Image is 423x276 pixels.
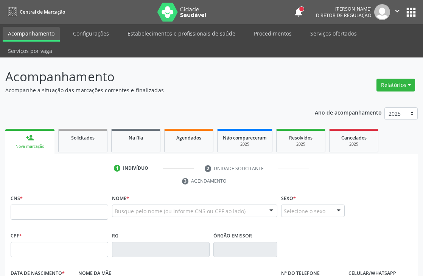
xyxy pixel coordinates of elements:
div: Nova marcação [11,144,49,149]
a: Serviços ofertados [305,27,362,40]
a: Configurações [68,27,114,40]
i:  [393,7,401,15]
span: Resolvidos [289,135,313,141]
button: Relatórios [376,79,415,91]
a: Estabelecimentos e profissionais de saúde [122,27,241,40]
span: Central de Marcação [20,9,65,15]
span: Diretor de regulação [316,12,372,19]
img: img [374,4,390,20]
a: Central de Marcação [5,6,65,18]
span: Cancelados [341,135,367,141]
span: Agendados [176,135,201,141]
a: Acompanhamento [3,27,60,42]
div: person_add [26,133,34,142]
label: Sexo [281,193,296,205]
span: Não compareceram [223,135,267,141]
div: Indivíduo [123,165,148,172]
label: CPF [11,230,22,242]
div: [PERSON_NAME] [316,6,372,12]
button: apps [404,6,418,19]
span: Selecione o sexo [284,207,325,215]
button: notifications [293,7,304,17]
span: Busque pelo nome (ou informe CNS ou CPF ao lado) [115,207,246,215]
p: Acompanhe a situação das marcações correntes e finalizadas [5,86,294,94]
span: Na fila [129,135,143,141]
label: RG [112,230,118,242]
button:  [390,4,404,20]
div: 2025 [223,141,267,147]
label: CNS [11,193,23,205]
p: Ano de acompanhamento [315,107,382,117]
a: Serviços por vaga [3,44,58,57]
div: 2025 [335,141,373,147]
span: Solicitados [71,135,95,141]
a: Procedimentos [249,27,297,40]
div: 2025 [282,141,320,147]
div: 1 [114,165,121,172]
p: Acompanhamento [5,67,294,86]
label: Nome [112,193,129,205]
label: Órgão emissor [213,230,252,242]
